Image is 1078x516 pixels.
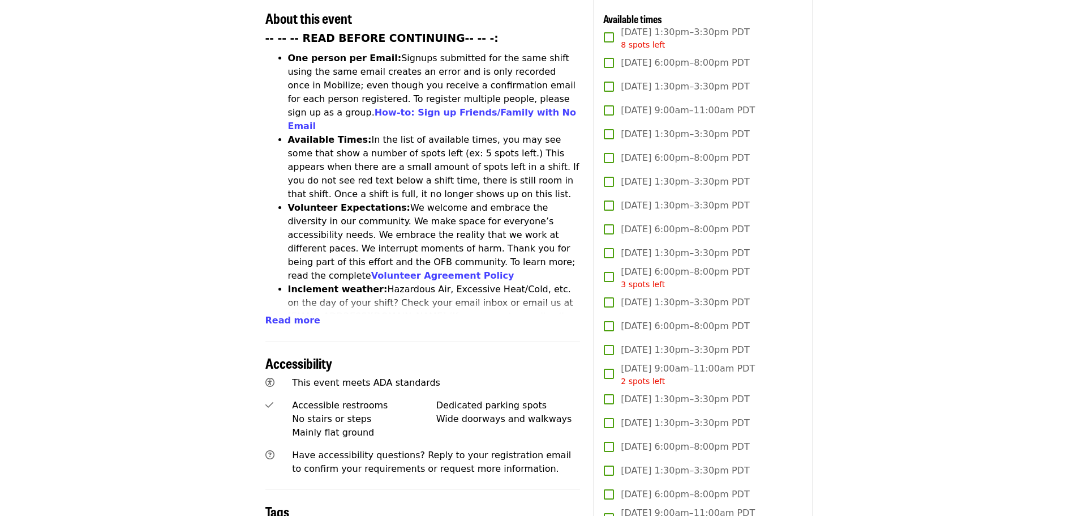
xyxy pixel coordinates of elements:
[288,202,411,213] strong: Volunteer Expectations:
[621,343,749,357] span: [DATE] 1:30pm–3:30pm PDT
[621,319,749,333] span: [DATE] 6:00pm–8:00pm PDT
[621,151,749,165] span: [DATE] 6:00pm–8:00pm PDT
[288,134,372,145] strong: Available Times:
[621,440,749,454] span: [DATE] 6:00pm–8:00pm PDT
[621,377,665,386] span: 2 spots left
[621,56,749,70] span: [DATE] 6:00pm–8:00pm PDT
[621,175,749,189] span: [DATE] 1:30pm–3:30pm PDT
[265,8,352,28] span: About this event
[265,400,273,411] i: check icon
[621,223,749,236] span: [DATE] 6:00pm–8:00pm PDT
[621,25,749,51] span: [DATE] 1:30pm–3:30pm PDT
[621,246,749,260] span: [DATE] 1:30pm–3:30pm PDT
[371,270,514,281] a: Volunteer Agreement Policy
[621,104,755,117] span: [DATE] 9:00am–11:00am PDT
[621,265,749,291] span: [DATE] 6:00pm–8:00pm PDT
[288,133,581,201] li: In the list of available times, you may see some that show a number of spots left (ex: 5 spots le...
[621,296,749,309] span: [DATE] 1:30pm–3:30pm PDT
[265,314,320,327] button: Read more
[288,107,577,131] a: How-to: Sign up Friends/Family with No Email
[265,315,320,326] span: Read more
[436,399,581,412] div: Dedicated parking spots
[265,450,274,460] i: question-circle icon
[265,353,332,373] span: Accessibility
[621,416,749,430] span: [DATE] 1:30pm–3:30pm PDT
[621,464,749,477] span: [DATE] 1:30pm–3:30pm PDT
[288,52,581,133] li: Signups submitted for the same shift using the same email creates an error and is only recorded o...
[292,377,440,388] span: This event meets ADA standards
[265,377,274,388] i: universal-access icon
[288,53,402,63] strong: One person per Email:
[292,412,436,426] div: No stairs or steps
[621,199,749,212] span: [DATE] 1:30pm–3:30pm PDT
[265,32,499,44] strong: -- -- -- READ BEFORE CONTINUING-- -- -:
[292,426,436,440] div: Mainly flat ground
[603,11,662,26] span: Available times
[288,201,581,283] li: We welcome and embrace the diversity in our community. We make space for everyone’s accessibility...
[292,399,436,412] div: Accessible restrooms
[288,284,388,295] strong: Inclement weather:
[621,280,665,289] span: 3 spots left
[288,283,581,351] li: Hazardous Air, Excessive Heat/Cold, etc. on the day of your shift? Check your email inbox or emai...
[621,40,665,49] span: 8 spots left
[292,450,571,474] span: Have accessibility questions? Reply to your registration email to confirm your requirements or re...
[621,488,749,501] span: [DATE] 6:00pm–8:00pm PDT
[621,80,749,93] span: [DATE] 1:30pm–3:30pm PDT
[436,412,581,426] div: Wide doorways and walkways
[621,362,755,387] span: [DATE] 9:00am–11:00am PDT
[621,127,749,141] span: [DATE] 1:30pm–3:30pm PDT
[621,393,749,406] span: [DATE] 1:30pm–3:30pm PDT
